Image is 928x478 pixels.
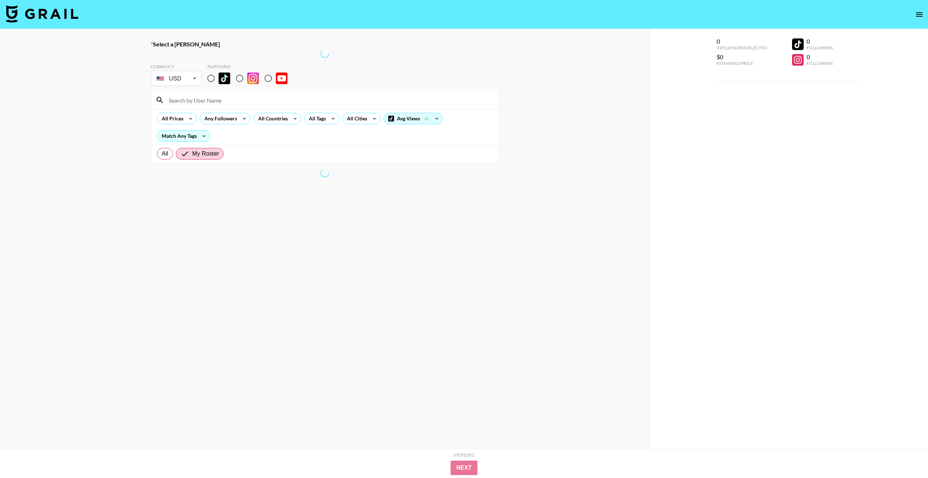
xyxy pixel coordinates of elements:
div: All Cities [343,113,369,124]
div: Match Any Tags [157,131,210,141]
div: Followers [807,61,833,66]
div: 0 [807,53,833,61]
span: All [162,149,168,158]
div: Any Followers [200,113,239,124]
div: Currency [151,64,202,69]
button: Next [451,461,478,475]
span: Refreshing lists, bookers, clients, countries, tags, cities, talent, talent, talent... [320,168,330,178]
div: All Prices [157,113,185,124]
input: Search by User Name [164,94,494,106]
div: All Countries [254,113,289,124]
div: Influencers Selected [717,45,767,50]
div: USD [152,72,200,85]
div: 0 [807,38,833,45]
div: Avg Views [384,113,443,124]
span: My Roster [192,149,219,158]
div: Followers [807,45,833,50]
img: Instagram [247,73,259,84]
img: YouTube [276,73,287,84]
div: Estimated Price [717,61,767,66]
label: Select a [PERSON_NAME] [151,41,499,48]
div: Platform [207,64,293,69]
button: open drawer [912,7,927,22]
img: TikTok [219,73,230,84]
span: Refreshing lists, bookers, clients, countries, tags, cities, talent, talent, talent... [320,49,330,58]
div: $0 [717,53,767,61]
img: Grail Talent [6,5,78,22]
div: Step 1 of 2 [453,452,475,458]
div: All Tags [304,113,327,124]
div: 0 [717,38,767,45]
